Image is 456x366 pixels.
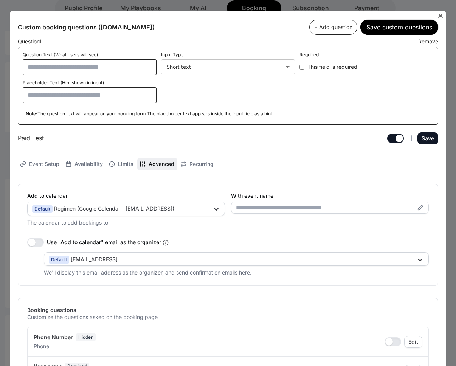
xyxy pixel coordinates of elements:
[18,158,62,170] a: Event Setup
[18,23,155,32] div: Custom booking questions ([DOMAIN_NAME])
[360,20,438,35] button: Save custom questions
[107,158,136,170] a: Limits
[23,52,157,58] div: Question Text
[34,341,96,350] p: Phone
[137,158,177,170] a: Advanced
[76,333,96,341] div: Hidden
[18,158,438,170] nav: Tabs
[27,313,216,321] p: Customize the questions asked on the booking page
[47,239,169,246] span: Use "Add to calendar" email as the organizer
[417,202,424,213] button: edit custom name
[299,52,433,58] div: Required
[27,307,427,313] div: Booking questions
[54,52,98,57] span: (What users will see)
[309,20,357,35] button: + Add question
[49,256,69,264] div: Default
[231,193,429,199] label: With event name
[307,63,357,71] label: This field is required
[18,38,42,45] div: Question 1
[23,108,433,120] div: The question text will appear on your booking form. The placeholder text appears inside the input...
[27,193,225,199] label: Add to calendar
[18,133,44,143] div: Paid Test
[60,80,104,85] span: (Hint shown in input)
[26,111,37,116] strong: Note:
[418,38,438,45] button: Remove
[161,60,295,74] div: Short text
[32,205,53,213] div: Default
[161,52,295,58] div: Input Type
[44,269,429,276] p: We'll display this email address as the organizer, and send confirmation emails here.
[27,199,225,219] div: Create events on:
[34,334,73,340] span: Phone Number
[27,219,225,226] p: The calendar to add bookings to
[32,205,174,212] span: Regimen (Google Calendar - [EMAIL_ADDRESS])
[49,256,118,262] span: [EMAIL_ADDRESS]
[63,158,106,170] a: Availability
[178,158,217,170] a: Recurring
[23,80,157,86] div: Placeholder Text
